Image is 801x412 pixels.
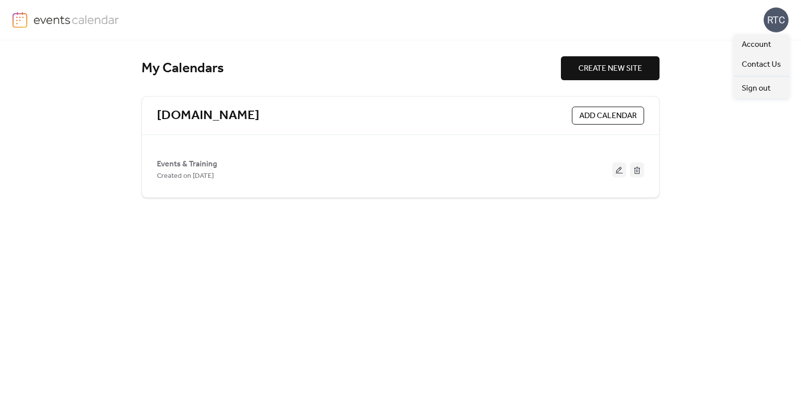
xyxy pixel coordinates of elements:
a: Events & Training [157,161,217,167]
span: Events & Training [157,158,217,170]
span: Created on [DATE] [157,170,214,182]
a: Account [734,34,789,54]
span: Account [742,39,771,51]
span: Sign out [742,83,771,95]
div: My Calendars [141,60,561,77]
span: ADD CALENDAR [579,110,637,122]
img: logo [12,12,27,28]
a: [DOMAIN_NAME] [157,108,260,124]
span: Contact Us [742,59,781,71]
a: Contact Us [734,54,789,74]
img: logo-type [33,12,120,27]
div: RTC [764,7,789,32]
span: CREATE NEW SITE [578,63,642,75]
button: CREATE NEW SITE [561,56,660,80]
button: ADD CALENDAR [572,107,644,125]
